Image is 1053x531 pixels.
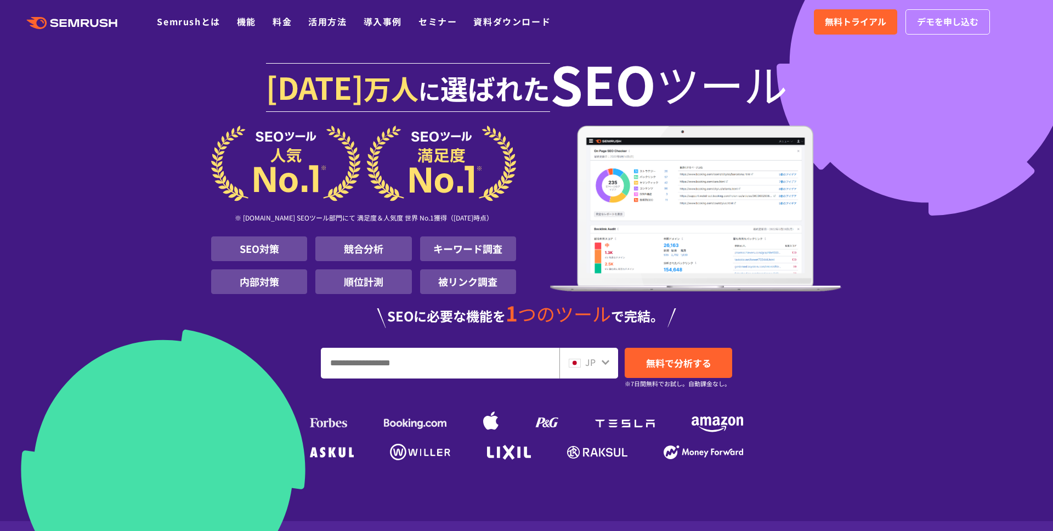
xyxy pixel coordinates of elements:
span: 選ばれた [440,68,550,108]
span: で完結。 [611,306,664,325]
a: 導入事例 [364,15,402,28]
span: 無料トライアル [825,15,886,29]
span: 無料で分析する [646,356,711,370]
span: に [418,75,440,106]
span: SEO [550,61,656,105]
a: セミナー [418,15,457,28]
span: [DATE] [266,65,364,109]
span: 万人 [364,68,418,108]
a: 無料で分析する [625,348,732,378]
li: 競合分析 [315,236,411,261]
li: 被リンク調査 [420,269,516,294]
li: 順位計測 [315,269,411,294]
small: ※7日間無料でお試し。自動課金なし。 [625,379,731,389]
a: デモを申し込む [905,9,990,35]
span: つのツール [518,300,611,327]
span: 1 [506,298,518,327]
span: JP [585,355,596,369]
span: ツール [656,61,788,105]
a: 料金 [273,15,292,28]
a: 無料トライアル [814,9,897,35]
a: Semrushとは [157,15,220,28]
a: 機能 [237,15,256,28]
li: 内部対策 [211,269,307,294]
li: キーワード調査 [420,236,516,261]
input: URL、キーワードを入力してください [321,348,559,378]
a: 資料ダウンロード [473,15,551,28]
a: 活用方法 [308,15,347,28]
div: SEOに必要な機能を [211,303,842,328]
span: デモを申し込む [917,15,978,29]
div: ※ [DOMAIN_NAME] SEOツール部門にて 満足度＆人気度 世界 No.1獲得（[DATE]時点） [211,201,516,236]
li: SEO対策 [211,236,307,261]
